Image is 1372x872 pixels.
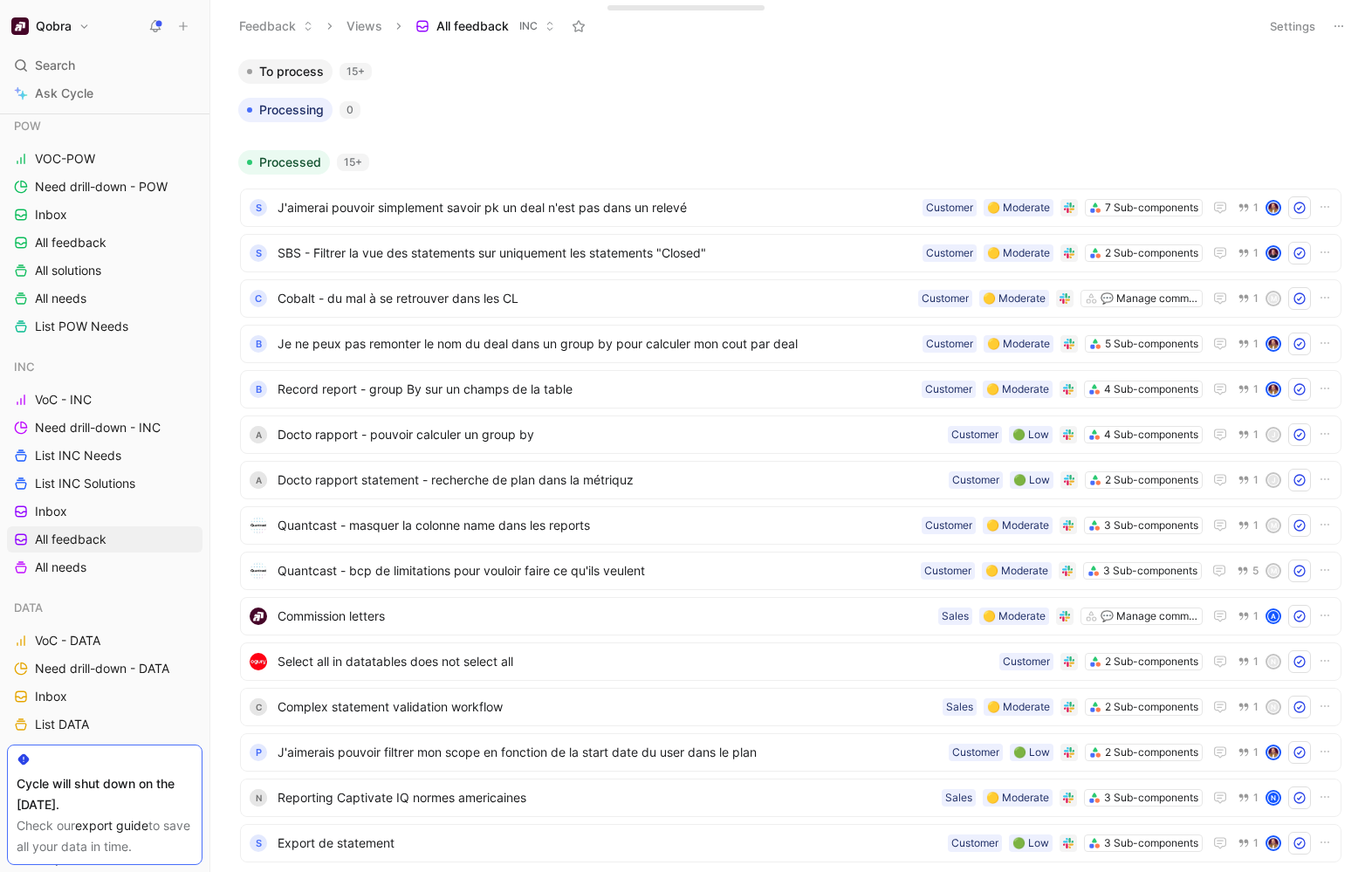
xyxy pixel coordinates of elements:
div: 4 Sub-components [1104,381,1198,398]
span: All feedback [35,234,106,251]
div: Check our to save all your data in time. [17,815,193,857]
button: Processing [238,98,333,122]
span: All feedback [436,17,509,35]
a: Need drill-down - POW [7,174,202,200]
h1: Qobra [36,18,72,34]
div: 15+ [337,154,369,171]
div: 3 Sub-components [1104,789,1198,807]
span: Inbox [35,688,67,705]
button: Views [339,13,390,39]
button: All feedbackINC [408,13,563,39]
div: 3 Sub-components [1104,834,1198,852]
span: Quantcast - masquer la colonne name dans les reports [278,515,915,536]
a: logoQuantcast - masquer la colonne name dans les reports3 Sub-components🟡 ModerateCustomer1m [240,506,1341,545]
span: List POW Needs [35,318,128,335]
span: 1 [1253,339,1259,349]
a: All needs [7,285,202,312]
span: 1 [1253,475,1259,485]
button: 1 [1234,834,1262,853]
a: VoC - INC [7,387,202,413]
button: 1 [1234,334,1262,354]
button: 1 [1234,380,1262,399]
div: Sales [946,698,973,716]
img: avatar [1267,837,1279,849]
a: NReporting Captivate IQ normes americaines3 Sub-components🟡 ModerateSales1N [240,779,1341,817]
div: 🟡 Moderate [987,199,1050,216]
span: DATA [14,599,43,616]
span: List INC Solutions [35,475,135,492]
a: All solutions [7,257,202,284]
a: All needs [7,554,202,580]
span: 1 [1253,793,1259,803]
span: POW [14,117,41,134]
div: 3 Sub-components [1103,562,1197,580]
img: logo [250,562,267,580]
div: 🟡 Moderate [986,381,1049,398]
span: Quantcast - bcp de limitations pour vouloir faire ce qu'ils veulent [278,560,914,581]
span: All needs [35,559,86,576]
span: VoC - INC [35,391,92,409]
div: 🟢 Low [1013,471,1050,489]
button: Feedback [231,13,321,39]
button: QobraQobra [7,14,94,38]
span: Docto rapport statement - recherche de plan dans la métriquz [278,470,942,491]
a: All feedback [7,230,202,256]
span: 5 [1252,566,1259,576]
div: j [1267,474,1279,486]
div: Customer [952,471,999,489]
a: List DATA [7,711,202,738]
img: logo [250,517,267,534]
span: Processed [259,154,321,171]
span: J'aimerai pouvoir simplement savoir pk un deal n'est pas dans un relevé [278,197,916,218]
button: 1 [1234,425,1262,444]
div: Customer [925,381,972,398]
div: Customer [926,335,973,353]
span: 1 [1253,384,1259,395]
button: 1 [1234,470,1262,490]
a: export guide [75,818,148,833]
span: 1 [1253,702,1259,712]
div: 4 Sub-components [1104,426,1198,443]
span: Export de statement [278,833,941,854]
div: S [250,199,267,216]
div: INC [7,354,202,380]
img: avatar [1267,746,1279,759]
a: ADocto rapport - pouvoir calculer un group by4 Sub-components🟢 LowCustomer1j [240,415,1341,454]
div: N [250,789,267,807]
div: A [250,471,267,489]
div: 2 Sub-components [1105,471,1198,489]
a: Need drill-down - INC [7,415,202,441]
div: m [1267,292,1279,305]
div: C [250,698,267,716]
div: Customer [1003,653,1050,670]
span: Need drill-down - POW [35,178,168,196]
div: POW [7,113,202,139]
div: A [250,426,267,443]
span: J'aimerais pouvoir filtrer mon scope en fonction de la start date du user dans le plan [278,742,942,763]
img: Qobra [11,17,29,35]
span: List INC Needs [35,447,121,464]
span: All feedback [35,531,106,548]
div: S [250,244,267,262]
div: Sales [942,608,969,625]
div: Customer [922,290,969,307]
a: All feedback [7,739,202,766]
div: 2 Sub-components [1105,698,1198,716]
div: Customer [926,244,973,262]
div: 3 Sub-components [1104,517,1198,534]
div: B [250,335,267,353]
div: 2 Sub-components [1105,653,1198,670]
span: Need drill-down - DATA [35,660,169,677]
button: 1 [1234,198,1262,217]
div: Customer [925,517,972,534]
button: 1 [1234,289,1262,308]
div: m [1267,565,1279,577]
div: 💬 Manage commission letters [1101,608,1198,625]
span: All needs [35,290,86,307]
a: SExport de statement3 Sub-components🟢 LowCustomer1avatar [240,824,1341,862]
div: 🟡 Moderate [987,244,1050,262]
div: 🟡 Moderate [983,608,1046,625]
span: 1 [1253,248,1259,258]
span: Docto rapport - pouvoir calculer un group by [278,424,941,445]
span: 1 [1253,747,1259,758]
